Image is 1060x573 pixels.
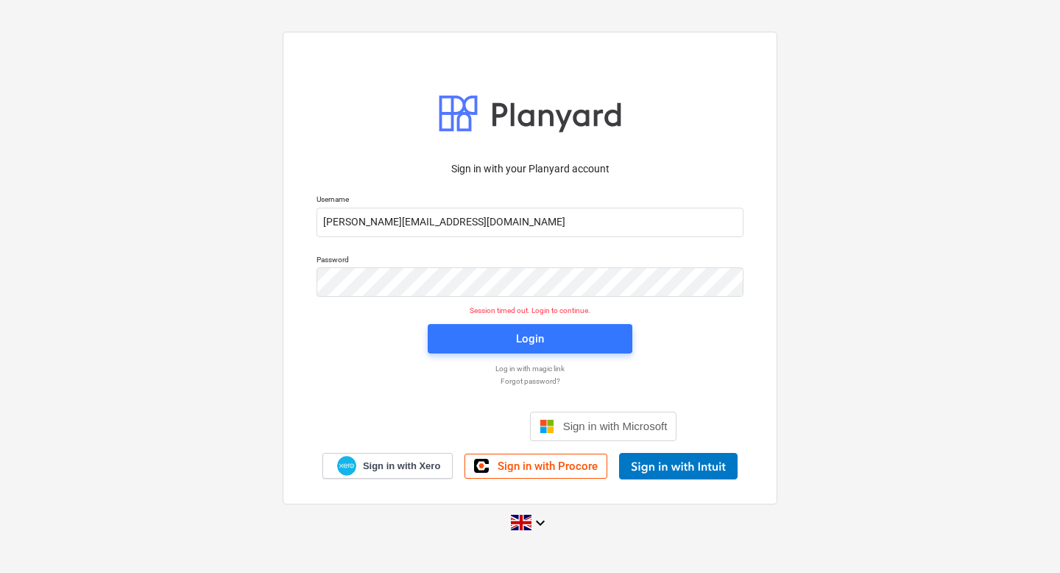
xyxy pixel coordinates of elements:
[317,194,743,207] p: Username
[309,364,751,373] a: Log in with magic link
[322,453,453,479] a: Sign in with Xero
[464,454,607,479] a: Sign in with Procore
[531,514,549,532] i: keyboard_arrow_down
[317,208,743,237] input: Username
[376,410,526,443] iframe: Sign in with Google Button
[540,419,554,434] img: Microsoft logo
[317,255,743,267] p: Password
[516,329,544,348] div: Login
[317,161,743,177] p: Sign in with your Planyard account
[309,376,751,386] a: Forgot password?
[428,324,632,354] button: Login
[363,460,440,473] span: Sign in with Xero
[308,306,752,315] p: Session timed out. Login to continue.
[337,456,356,476] img: Xero logo
[563,420,668,432] span: Sign in with Microsoft
[498,460,598,473] span: Sign in with Procore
